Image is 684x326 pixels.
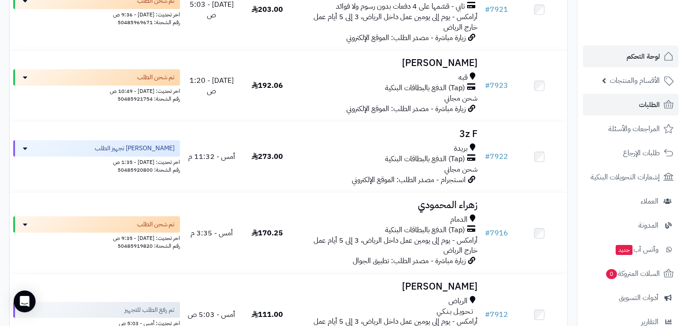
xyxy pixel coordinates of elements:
span: زيارة مباشرة - مصدر الطلب: الموقع الإلكتروني [346,32,466,43]
span: أمس - 11:32 م [188,151,235,162]
span: السلات المتروكة [605,267,660,280]
span: شحن مجاني [444,93,478,104]
span: انستجرام - مصدر الطلب: الموقع الإلكتروني [352,174,466,185]
span: أمس - 3:35 م [190,228,233,239]
span: الأقسام والمنتجات [610,74,660,87]
span: # [485,4,490,15]
a: #7923 [485,80,508,91]
a: السلات المتروكة0 [583,263,679,285]
span: تم شحن الطلب [137,73,175,82]
span: رقم الشحنة: 50485921754 [118,95,180,103]
span: 192.06 [252,80,283,91]
a: إشعارات التحويلات البنكية [583,166,679,188]
a: #7916 [485,228,508,239]
span: وآتس آب [615,243,658,256]
span: (Tap) الدفع بالبطاقات البنكية [385,83,465,93]
span: شحن مجاني [444,164,478,175]
span: تـحـويـل بـنـكـي [437,306,473,317]
span: 273.00 [252,151,283,162]
span: تم رفع الطلب للتجهيز [124,306,175,315]
img: logo-2.png [622,21,675,41]
span: # [485,309,490,320]
span: # [485,228,490,239]
h3: 3z F [299,129,478,139]
a: العملاء [583,190,679,212]
a: #7921 [485,4,508,15]
span: 170.25 [252,228,283,239]
a: أدوات التسويق [583,287,679,309]
a: الطلبات [583,94,679,116]
h3: [PERSON_NAME] [299,281,478,292]
span: 111.00 [252,309,283,320]
h3: زهراء المحمودي [299,200,478,210]
span: لوحة التحكم [627,50,660,63]
a: طلبات الإرجاع [583,142,679,164]
div: اخر تحديث: [DATE] - 1:35 ص [13,157,180,166]
span: المراجعات والأسئلة [608,122,660,135]
span: طلبات الإرجاع [623,147,660,159]
span: الرياض [448,296,468,306]
a: #7912 [485,309,508,320]
span: # [485,151,490,162]
span: تابي - قسّمها على 4 دفعات بدون رسوم ولا فوائد [336,1,465,12]
span: المدونة [638,219,658,232]
span: (Tap) الدفع بالبطاقات البنكية [385,154,465,164]
span: رقم الشحنة: 50485969671 [118,18,180,26]
span: أرامكس - يوم إلى يومين عمل داخل الرياض، 3 إلى 5 أيام عمل خارج الرياض [314,235,478,256]
h3: [PERSON_NAME] [299,58,478,68]
span: [DATE] - 1:20 ص [190,75,234,97]
a: المراجعات والأسئلة [583,118,679,140]
a: لوحة التحكم [583,46,679,67]
span: 203.00 [252,4,283,15]
span: رقم الشحنة: 50485920800 [118,166,180,174]
span: رقم الشحنة: 50485919820 [118,242,180,250]
a: وآتس آبجديد [583,239,679,260]
span: قبه [458,72,468,83]
span: العملاء [641,195,658,208]
span: # [485,80,490,91]
span: جديد [616,245,633,255]
a: #7922 [485,151,508,162]
span: زيارة مباشرة - مصدر الطلب: الموقع الإلكتروني [346,103,466,114]
div: اخر تحديث: [DATE] - 10:49 ص [13,86,180,95]
div: اخر تحديث: [DATE] - 9:36 ص [13,9,180,19]
span: الدمام [450,214,468,225]
div: اخر تحديث: [DATE] - 9:35 ص [13,233,180,242]
span: إشعارات التحويلات البنكية [591,171,660,183]
span: أمس - 5:03 ص [188,309,235,320]
span: [PERSON_NAME] تجهيز الطلب [95,144,175,153]
span: الطلبات [639,98,660,111]
span: 0 [606,269,617,279]
a: المدونة [583,214,679,236]
span: زيارة مباشرة - مصدر الطلب: تطبيق الجوال [353,255,466,266]
span: تم شحن الطلب [137,220,175,229]
span: أدوات التسويق [619,291,658,304]
span: (Tap) الدفع بالبطاقات البنكية [385,225,465,235]
div: Open Intercom Messenger [14,290,36,312]
span: بريدة [454,143,468,154]
span: أرامكس - يوم إلى يومين عمل داخل الرياض، 3 إلى 5 أيام عمل خارج الرياض [314,11,478,33]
